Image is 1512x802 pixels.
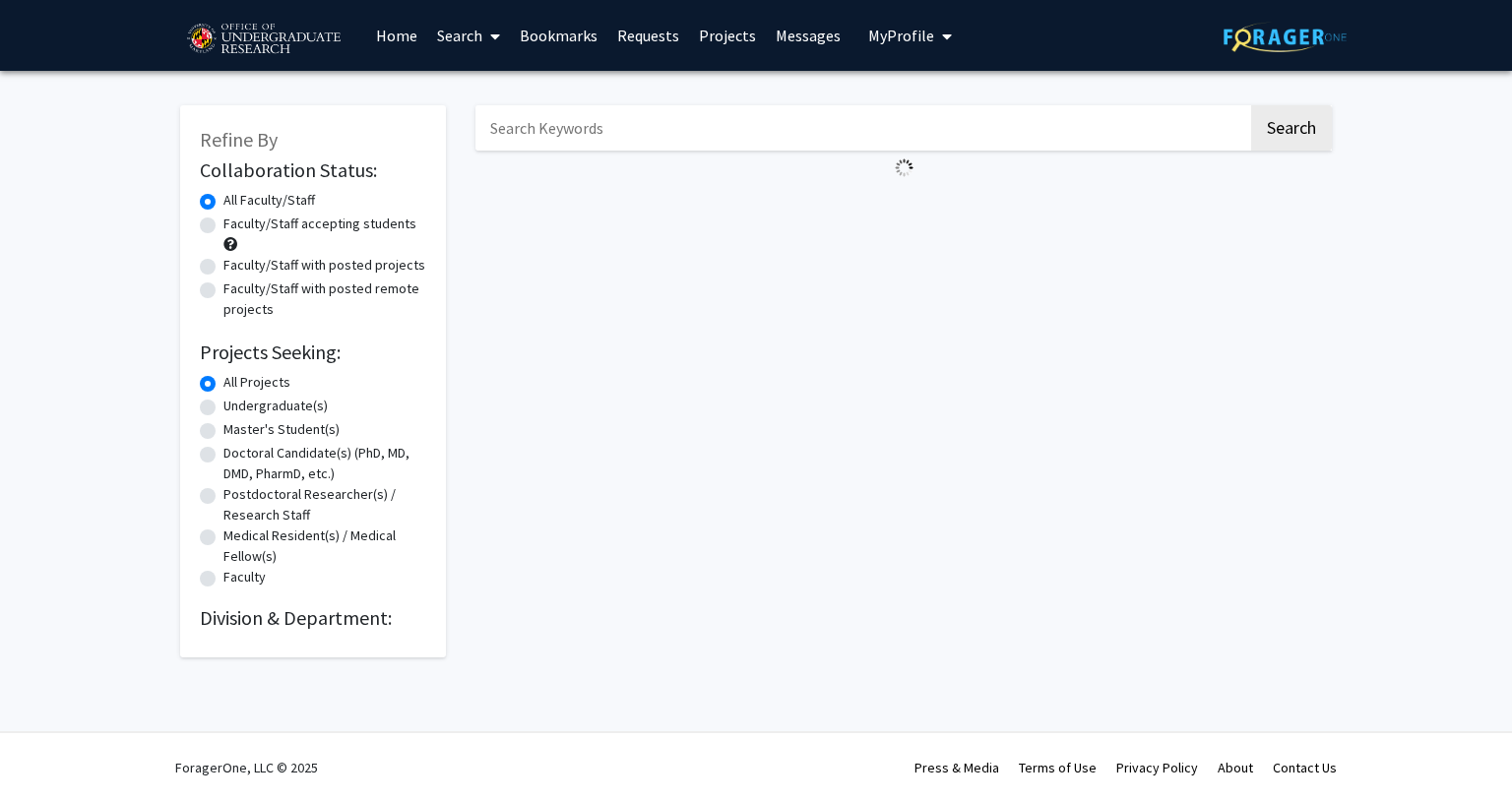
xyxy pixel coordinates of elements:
[223,278,426,320] label: Faculty/Staff with posted remote projects
[1116,759,1198,776] a: Privacy Policy
[510,1,607,70] a: Bookmarks
[607,1,689,70] a: Requests
[887,151,921,185] img: Loading
[1019,759,1097,776] a: Terms of Use
[200,606,426,630] h2: Division & Department:
[223,567,266,587] label: Faculty
[223,255,425,276] label: Faculty/Staff with posted projects
[475,185,1332,230] nav: Page navigation
[1251,105,1332,151] button: Search
[200,127,278,152] span: Refine By
[475,105,1248,151] input: Search Keywords
[868,26,934,45] span: My Profile
[766,1,850,70] a: Messages
[200,340,426,364] h2: Projects Seeking:
[914,759,999,776] a: Press & Media
[223,443,426,484] label: Doctoral Candidate(s) (PhD, MD, DMD, PharmD, etc.)
[175,733,318,802] div: ForagerOne, LLC © 2025
[427,1,510,70] a: Search
[223,419,340,440] label: Master's Student(s)
[1273,759,1337,776] a: Contact Us
[1224,22,1347,52] img: ForagerOne Logo
[200,158,426,182] h2: Collaboration Status:
[223,484,426,525] label: Postdoctoral Researcher(s) / Research Staff
[223,372,290,393] label: All Projects
[689,1,766,70] a: Projects
[223,396,328,416] label: Undergraduate(s)
[223,214,416,234] label: Faculty/Staff accepting students
[1218,759,1253,776] a: About
[223,190,315,211] label: All Faculty/Staff
[223,525,426,567] label: Medical Resident(s) / Medical Fellow(s)
[180,15,346,64] img: University of Maryland Logo
[366,1,427,70] a: Home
